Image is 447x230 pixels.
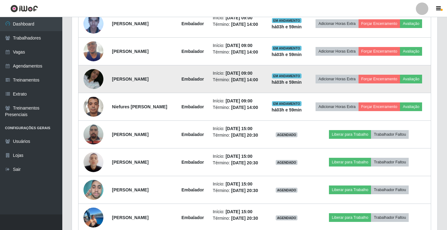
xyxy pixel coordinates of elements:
time: [DATE] 20:30 [231,133,258,138]
strong: [PERSON_NAME] [112,49,149,54]
img: 1686264689334.jpeg [83,121,103,148]
li: Início: [213,42,263,49]
li: Término: [213,77,263,83]
li: Início: [213,153,263,160]
time: [DATE] 15:00 [226,154,252,159]
strong: Embalador [181,104,204,109]
li: Término: [213,215,263,222]
span: EM ANDAMENTO [272,18,302,23]
li: Início: [213,125,263,132]
strong: há 03 h e 59 min [272,24,302,29]
button: Liberar para Trabalho [329,185,371,194]
strong: há 03 h e 59 min [272,107,302,112]
li: Início: [213,15,263,21]
time: [DATE] 15:00 [226,126,252,131]
time: [DATE] 09:00 [226,43,252,48]
button: Trabalhador Faltou [371,213,409,222]
button: Trabalhador Faltou [371,130,409,139]
strong: [PERSON_NAME] [112,21,149,26]
strong: há 03 h e 59 min [272,80,302,85]
button: Liberar para Trabalho [329,213,371,222]
strong: [PERSON_NAME] [112,160,149,165]
time: [DATE] 09:00 [226,71,252,76]
span: EM ANDAMENTO [272,101,302,106]
time: [DATE] 20:30 [231,160,258,165]
li: Término: [213,132,263,138]
strong: Embalador [181,160,204,165]
img: 1751474916234.jpeg [83,34,103,69]
li: Início: [213,70,263,77]
li: Início: [213,209,263,215]
img: 1744031774658.jpeg [83,93,103,120]
time: [DATE] 09:00 [226,98,252,103]
span: AGENDADO [276,160,297,165]
strong: Embalador [181,215,204,220]
button: Avaliação [400,19,422,28]
time: [DATE] 20:30 [231,216,258,221]
button: Adicionar Horas Extra [316,47,358,56]
li: Término: [213,160,263,166]
strong: [PERSON_NAME] [112,187,149,192]
button: Liberar para Trabalho [329,158,371,167]
button: Forçar Encerramento [359,102,400,111]
button: Liberar para Trabalho [329,130,371,139]
img: CoreUI Logo [10,5,38,12]
button: Avaliação [400,75,422,83]
button: Adicionar Horas Extra [316,102,358,111]
img: 1725903648541.jpeg [83,62,103,96]
time: [DATE] 15:00 [226,209,252,214]
button: Trabalhador Faltou [371,158,409,167]
strong: Embalador [181,77,204,82]
button: Forçar Encerramento [359,19,400,28]
strong: [PERSON_NAME] [112,132,149,137]
img: 1748551724527.jpeg [83,177,103,203]
strong: Embalador [181,187,204,192]
li: Término: [213,187,263,194]
button: Adicionar Horas Extra [316,75,358,83]
li: Término: [213,21,263,28]
strong: há 03 h e 59 min [272,52,302,57]
button: Avaliação [400,102,422,111]
span: AGENDADO [276,132,297,137]
span: AGENDADO [276,215,297,220]
time: [DATE] 14:00 [231,49,258,54]
strong: Embalador [181,49,204,54]
strong: Embalador [181,132,204,137]
strong: [PERSON_NAME] [112,215,149,220]
img: 1673386012464.jpeg [83,11,103,37]
time: [DATE] 15:00 [226,181,252,186]
time: [DATE] 20:30 [231,188,258,193]
button: Forçar Encerramento [359,75,400,83]
button: Trabalhador Faltou [371,185,409,194]
button: Adicionar Horas Extra [316,19,358,28]
strong: Embalador [181,21,204,26]
li: Término: [213,104,263,111]
li: Término: [213,49,263,55]
button: Avaliação [400,47,422,56]
time: [DATE] 14:00 [231,105,258,110]
time: [DATE] 14:00 [231,22,258,27]
span: EM ANDAMENTO [272,46,302,51]
span: AGENDADO [276,188,297,193]
strong: Niefures [PERSON_NAME] [112,104,167,109]
time: [DATE] 14:00 [231,77,258,82]
li: Início: [213,181,263,187]
time: [DATE] 09:00 [226,15,252,20]
strong: [PERSON_NAME] [112,77,149,82]
button: Forçar Encerramento [359,47,400,56]
li: Início: [213,98,263,104]
img: 1701349754449.jpeg [83,149,103,175]
span: EM ANDAMENTO [272,73,302,78]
